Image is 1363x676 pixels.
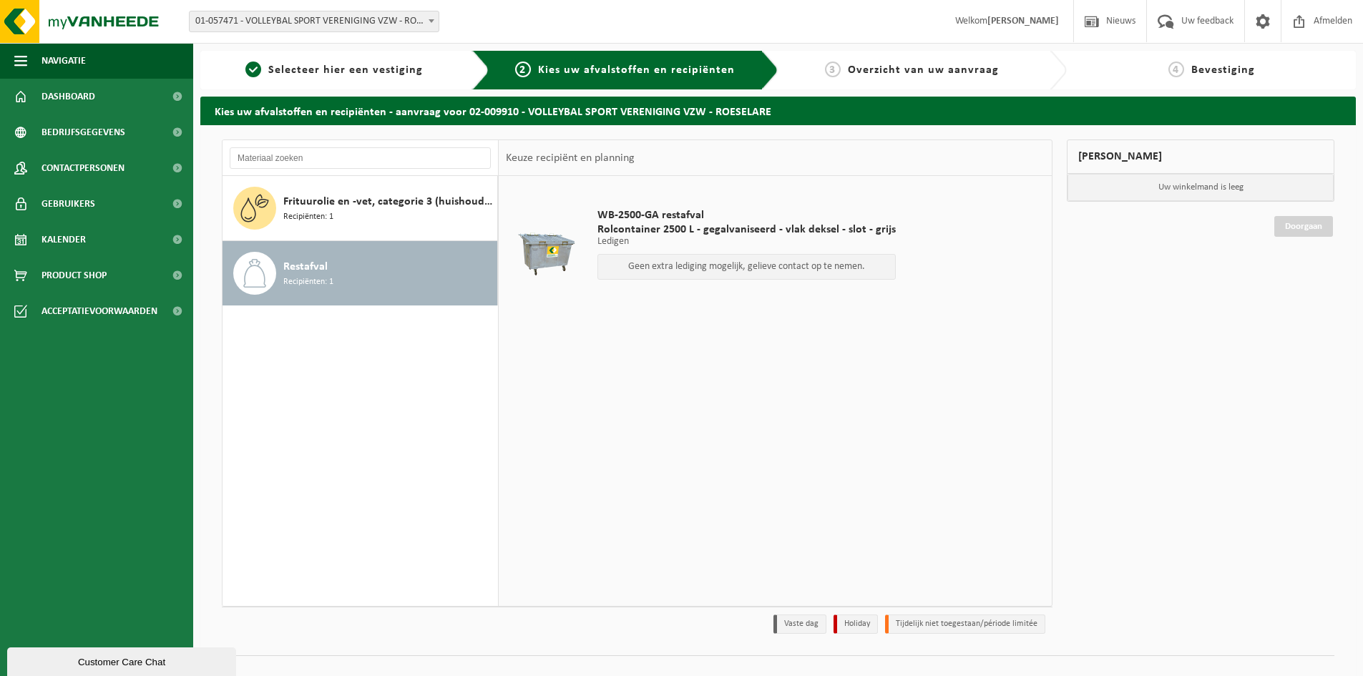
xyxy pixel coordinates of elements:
span: Bedrijfsgegevens [41,114,125,150]
span: Contactpersonen [41,150,124,186]
span: Frituurolie en -vet, categorie 3 (huishoudelijk) (ongeschikt voor vergisting) [283,193,494,210]
span: Recipiënten: 1 [283,275,333,289]
span: 4 [1168,62,1184,77]
span: Bevestiging [1191,64,1255,76]
li: Tijdelijk niet toegestaan/période limitée [885,614,1045,634]
span: WB-2500-GA restafval [597,208,896,222]
a: 1Selecteer hier een vestiging [207,62,461,79]
button: Frituurolie en -vet, categorie 3 (huishoudelijk) (ongeschikt voor vergisting) Recipiënten: 1 [223,176,498,241]
li: Holiday [834,614,878,634]
button: Restafval Recipiënten: 1 [223,241,498,305]
span: Recipiënten: 1 [283,210,333,224]
span: Acceptatievoorwaarden [41,293,157,329]
div: [PERSON_NAME] [1067,139,1334,174]
span: Gebruikers [41,186,95,222]
span: Selecteer hier een vestiging [268,64,423,76]
span: Product Shop [41,258,107,293]
li: Vaste dag [773,614,826,634]
span: Navigatie [41,43,86,79]
span: Rolcontainer 2500 L - gegalvaniseerd - vlak deksel - slot - grijs [597,222,896,237]
p: Uw winkelmand is leeg [1068,174,1334,201]
span: 2 [515,62,531,77]
span: Kalender [41,222,86,258]
h2: Kies uw afvalstoffen en recipiënten - aanvraag voor 02-009910 - VOLLEYBAL SPORT VERENIGING VZW - ... [200,97,1356,124]
span: 01-057471 - VOLLEYBAL SPORT VERENIGING VZW - ROESELARE [190,11,439,31]
iframe: chat widget [7,645,239,676]
input: Materiaal zoeken [230,147,491,169]
a: Doorgaan [1274,216,1333,237]
span: 01-057471 - VOLLEYBAL SPORT VERENIGING VZW - ROESELARE [189,11,439,32]
span: Overzicht van uw aanvraag [848,64,999,76]
span: 1 [245,62,261,77]
p: Geen extra lediging mogelijk, gelieve contact op te nemen. [605,262,888,272]
p: Ledigen [597,237,896,247]
span: Dashboard [41,79,95,114]
span: Kies uw afvalstoffen en recipiënten [538,64,735,76]
span: Restafval [283,258,328,275]
strong: [PERSON_NAME] [987,16,1059,26]
span: 3 [825,62,841,77]
div: Keuze recipiënt en planning [499,140,642,176]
